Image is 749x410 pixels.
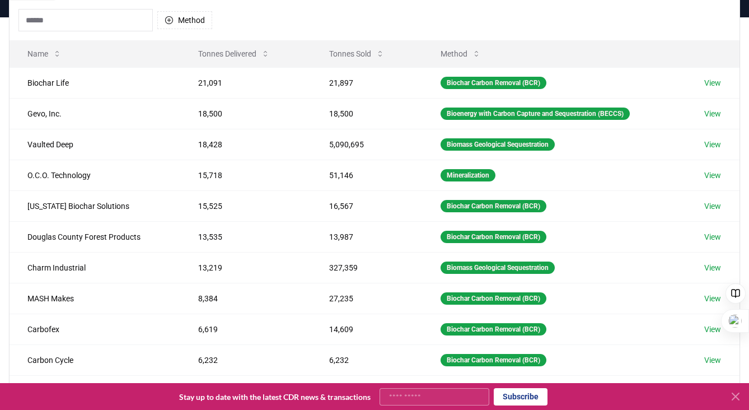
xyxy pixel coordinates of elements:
[311,283,423,314] td: 27,235
[311,190,423,221] td: 16,567
[10,221,180,252] td: Douglas County Forest Products
[441,77,546,89] div: Biochar Carbon Removal (BCR)
[441,323,546,336] div: Biochar Carbon Removal (BCR)
[320,43,394,65] button: Tonnes Sold
[10,190,180,221] td: [US_STATE] Biochar Solutions
[10,252,180,283] td: Charm Industrial
[180,129,311,160] td: 18,428
[180,190,311,221] td: 15,525
[311,221,423,252] td: 13,987
[432,43,490,65] button: Method
[704,108,721,119] a: View
[311,314,423,344] td: 14,609
[180,344,311,375] td: 6,232
[441,138,555,151] div: Biomass Geological Sequestration
[18,43,71,65] button: Name
[441,108,630,120] div: Bioenergy with Carbon Capture and Sequestration (BECCS)
[180,252,311,283] td: 13,219
[180,314,311,344] td: 6,619
[441,231,546,243] div: Biochar Carbon Removal (BCR)
[704,201,721,212] a: View
[157,11,212,29] button: Method
[704,355,721,366] a: View
[704,77,721,88] a: View
[311,129,423,160] td: 5,090,695
[10,129,180,160] td: Vaulted Deep
[441,354,546,366] div: Biochar Carbon Removal (BCR)
[441,169,495,181] div: Mineralization
[180,221,311,252] td: 13,535
[704,170,721,181] a: View
[10,283,180,314] td: MASH Makes
[10,98,180,129] td: Gevo, Inc.
[311,98,423,129] td: 18,500
[180,98,311,129] td: 18,500
[311,160,423,190] td: 51,146
[704,293,721,304] a: View
[180,160,311,190] td: 15,718
[311,252,423,283] td: 327,359
[441,200,546,212] div: Biochar Carbon Removal (BCR)
[441,262,555,274] div: Biomass Geological Sequestration
[180,283,311,314] td: 8,384
[441,292,546,305] div: Biochar Carbon Removal (BCR)
[311,67,423,98] td: 21,897
[180,67,311,98] td: 21,091
[10,314,180,344] td: Carbofex
[10,160,180,190] td: O.C.O. Technology
[311,344,423,375] td: 6,232
[704,324,721,335] a: View
[704,231,721,243] a: View
[704,262,721,273] a: View
[10,67,180,98] td: Biochar Life
[10,344,180,375] td: Carbon Cycle
[704,139,721,150] a: View
[189,43,279,65] button: Tonnes Delivered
